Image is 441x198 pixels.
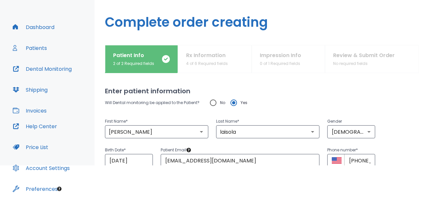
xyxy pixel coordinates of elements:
[218,127,317,136] input: Last Name
[161,146,320,154] p: Patient Email *
[344,154,375,167] input: +1 (702) 123-4567
[9,19,58,35] button: Dashboard
[327,146,375,154] p: Phone number *
[113,61,154,67] p: 2 of 2 Required fields
[327,125,375,138] div: [DEMOGRAPHIC_DATA]
[105,86,431,96] h2: Enter patient information
[9,139,52,155] button: Price List
[107,127,206,136] input: First Name
[9,118,61,134] button: Help Center
[9,181,62,197] button: Preferences
[220,99,225,107] span: No
[105,146,153,154] p: Birth Date *
[56,186,62,192] div: Tooltip anchor
[105,117,208,125] p: First Name *
[327,117,375,125] p: Gender
[241,99,247,107] span: Yes
[161,154,320,167] input: Patient Email
[9,61,76,77] button: Dental Monitoring
[308,127,317,136] button: Open
[105,99,199,107] p: Will Dental monitoring be applied to the Patient?
[9,82,51,98] button: Shipping
[9,103,51,118] button: Invoices
[186,147,192,153] div: Tooltip anchor
[216,117,319,125] p: Last Name *
[113,52,154,59] p: Patient Info
[9,160,74,176] button: Account Settings
[332,156,342,165] button: Select country
[105,154,153,167] input: Choose date, selected date is Nov 11, 1989
[9,40,51,56] button: Patients
[197,127,206,136] button: Open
